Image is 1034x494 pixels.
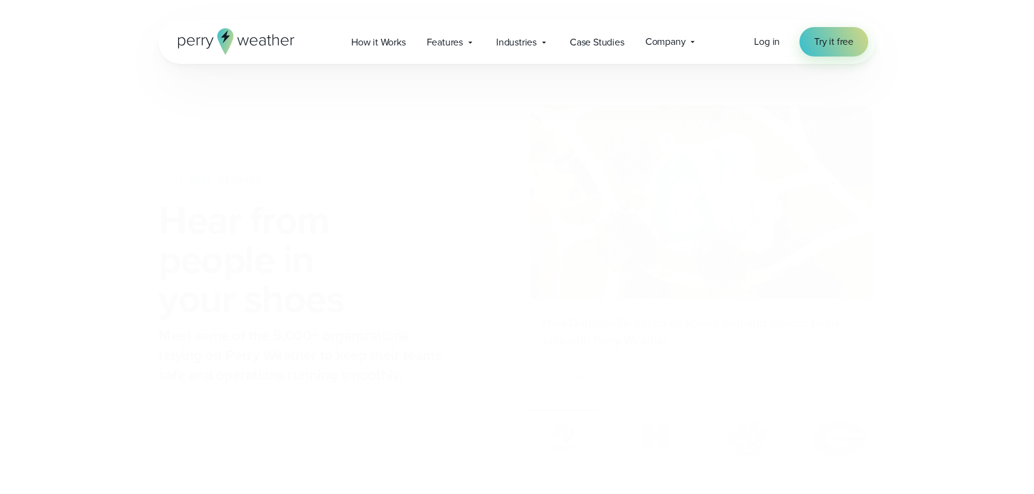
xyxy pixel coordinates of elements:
span: Case Studies [570,35,624,50]
a: Case Studies [559,29,635,55]
span: Company [645,34,686,49]
span: Features [427,35,463,50]
a: Log in [754,34,780,49]
a: How it Works [341,29,416,55]
span: Industries [496,35,537,50]
span: Try it free [814,34,853,49]
a: Try it free [799,27,868,57]
span: How it Works [351,35,406,50]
